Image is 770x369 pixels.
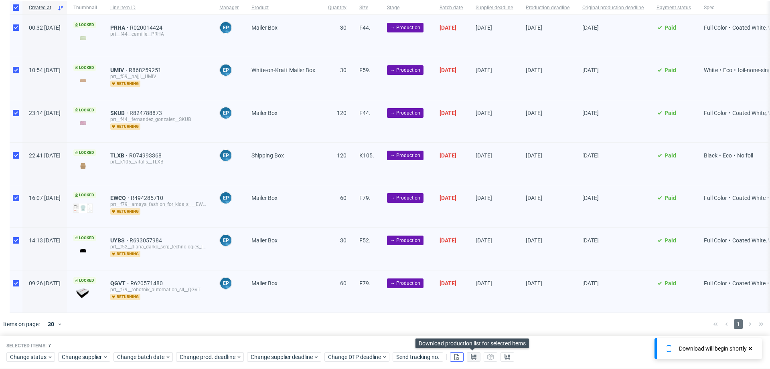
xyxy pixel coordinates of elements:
span: 14:13 [DATE] [29,237,61,244]
span: 60 [340,280,346,286]
div: 30 [43,319,57,330]
img: version_two_editor_design [73,32,93,43]
span: [DATE] [476,110,492,116]
img: version_two_editor_design [73,245,93,256]
img: version_two_editor_design.png [73,117,93,128]
span: 30 [340,24,346,31]
span: [DATE] [526,237,542,244]
span: → Production [390,152,420,159]
div: prt__f52__diana_darko_serg_technologies_ltd__UYBS [110,244,207,250]
span: • [727,110,732,116]
span: R020014424 [130,24,164,31]
span: F44. [359,24,371,31]
span: [DATE] [582,280,599,286]
span: Full Color [704,280,727,286]
span: • [717,152,723,159]
span: → Production [390,109,420,117]
span: Locked [73,65,96,71]
span: R868259251 [129,67,163,73]
span: Locked [73,192,96,198]
span: [DATE] [476,237,492,244]
span: [DATE] [440,67,456,73]
span: Full Color [704,237,727,244]
span: Locked [73,107,96,113]
span: returning [110,251,140,257]
span: Thumbnail [73,4,97,11]
span: 16:07 [DATE] [29,195,61,201]
span: Mailer Box [251,24,278,31]
span: [DATE] [526,152,542,159]
span: Selected items: [6,343,47,349]
span: Quantity [328,4,346,11]
span: → Production [390,237,420,244]
span: 120 [337,110,346,116]
div: Download will begin shortly [679,345,747,353]
span: R494285710 [131,195,165,201]
span: [DATE] [526,110,542,116]
span: [DATE] [476,67,492,73]
span: Line item ID [110,4,207,11]
figcaption: EP [220,278,231,289]
span: White-on-Kraft Mailer Box [251,67,315,73]
span: Coated White [732,195,766,201]
span: • [727,280,732,286]
span: TLXB [110,152,129,159]
span: Paid [665,280,676,286]
span: [DATE] [476,195,492,201]
a: QGVT [110,280,130,286]
span: • [727,195,732,201]
span: F52. [359,237,371,244]
span: 22:41 [DATE] [29,152,61,159]
a: R824788873 [130,110,164,116]
span: Size [359,4,374,11]
span: Batch date [440,4,463,11]
span: Locked [73,22,96,28]
a: PRHA [110,24,130,31]
span: [DATE] [526,67,542,73]
span: [DATE] [582,237,599,244]
span: Paid [665,24,676,31]
span: [DATE] [526,280,542,286]
span: Change supplier deadline [251,353,313,361]
div: prt__f44__fernandez_gonzalez__SKUB [110,116,207,123]
div: prt__f44__camille__PRHA [110,31,207,37]
span: 30 [340,67,346,73]
span: 1 [734,319,743,329]
span: Change prod. deadline [180,353,236,361]
div: Download production list for selected items [415,339,529,348]
span: Mailer Box [251,237,278,244]
span: 23:14 [DATE] [29,110,61,116]
span: White [704,67,718,73]
span: [DATE] [582,67,599,73]
a: EWCQ [110,195,131,201]
span: returning [110,123,140,130]
img: data [73,288,93,299]
span: Mailer Box [251,110,278,116]
span: Paid [665,237,676,244]
span: [DATE] [582,152,599,159]
span: • [727,24,732,31]
span: F79. [359,280,371,286]
span: Stage [387,4,427,11]
span: Change supplier [62,353,103,361]
span: 30 [340,237,346,244]
span: Locked [73,277,96,284]
span: F79. [359,195,371,201]
span: [DATE] [582,110,599,116]
span: Black [704,152,717,159]
span: returning [110,208,140,215]
span: Full Color [704,110,727,116]
span: Mailer Box [251,280,278,286]
span: [DATE] [440,152,456,159]
div: prt__k105__vitalis__TLXB [110,159,207,165]
span: Paid [665,110,676,116]
span: 09:26 [DATE] [29,280,61,286]
span: [DATE] [526,195,542,201]
span: Eco [723,152,732,159]
div: prt__f59__hajji__UMIV [110,73,207,80]
a: R074993368 [129,152,163,159]
span: Coated White [732,280,766,286]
